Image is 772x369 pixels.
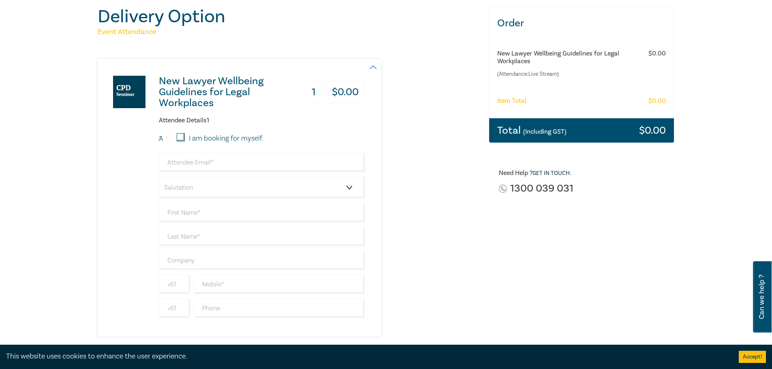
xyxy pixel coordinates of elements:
[497,97,526,105] h6: Item Total
[510,183,573,194] a: 1300 039 031
[648,50,666,58] h6: $ 0.00
[639,125,666,136] h3: $ 0.00
[98,6,479,27] h1: Delivery Option
[159,299,190,318] input: +61
[98,27,479,37] h5: Event Attendance
[758,266,766,328] span: Can we help ?
[497,70,634,78] small: (Attendance: Live Stream )
[159,153,365,172] input: Attendee Email*
[325,81,365,103] h3: $ 0.00
[532,170,570,177] a: Get in touch
[189,133,263,144] label: I am booking for myself.
[159,227,365,246] input: Last Name*
[159,203,365,222] input: First Name*
[166,136,167,141] small: 1
[113,76,145,108] img: New Lawyer Wellbeing Guidelines for Legal Workplaces
[497,125,567,136] h3: Total
[159,251,365,270] input: Company
[6,351,727,362] div: This website uses cookies to enhance the user experience.
[110,344,211,354] label: I agree to the
[194,275,365,294] input: Mobile*
[159,275,190,294] input: +61
[648,97,666,105] h6: $ 0.00
[739,351,766,363] button: Accept cookies
[159,117,365,124] h6: Attendee Details 1
[194,299,365,318] input: Phone
[499,169,668,177] h6: Need Help ? .
[523,128,567,136] small: (Including GST)
[497,50,634,65] h6: New Lawyer Wellbeing Guidelines for Legal Workplaces
[305,81,322,103] h3: 1
[159,76,292,109] h3: New Lawyer Wellbeing Guidelines for Legal Workplaces
[489,6,674,40] h3: Order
